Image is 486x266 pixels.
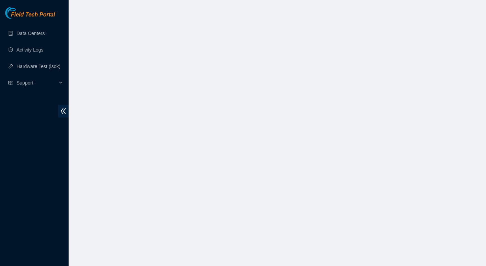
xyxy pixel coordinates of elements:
span: double-left [58,105,69,118]
span: Field Tech Portal [11,12,55,18]
img: Akamai Technologies [5,7,35,19]
a: Hardware Test (isok) [16,64,60,69]
a: Data Centers [16,31,45,36]
span: Support [16,76,57,90]
a: Activity Logs [16,47,44,53]
span: read [8,80,13,85]
a: Akamai TechnologiesField Tech Portal [5,12,55,21]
